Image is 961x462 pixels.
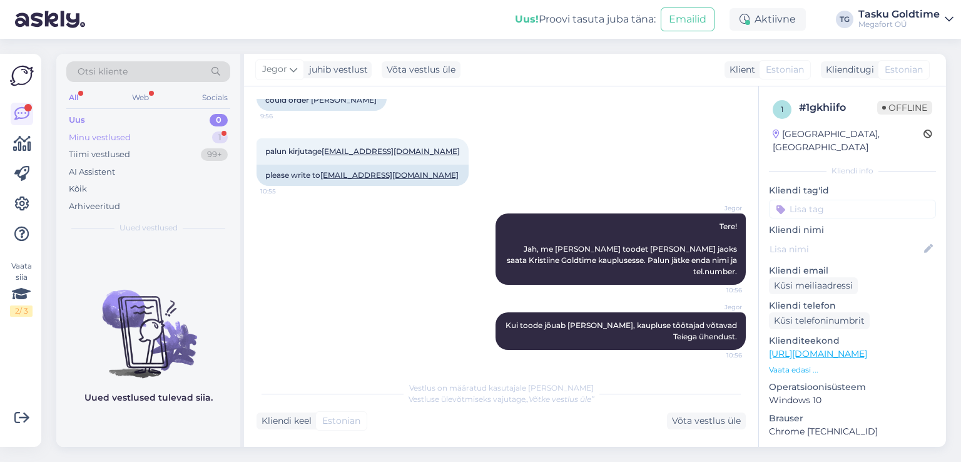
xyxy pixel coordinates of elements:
[210,114,228,126] div: 0
[769,348,867,359] a: [URL][DOMAIN_NAME]
[69,148,130,161] div: Tiimi vestlused
[66,90,81,106] div: All
[322,146,460,156] a: [EMAIL_ADDRESS][DOMAIN_NAME]
[56,267,240,380] img: No chats
[84,391,213,404] p: Uued vestlused tulevad siia.
[201,148,228,161] div: 99+
[260,111,307,121] span: 9:56
[769,381,936,394] p: Operatsioonisüsteem
[320,170,459,180] a: [EMAIL_ADDRESS][DOMAIN_NAME]
[695,351,742,360] span: 10:56
[10,64,34,88] img: Askly Logo
[773,128,923,154] div: [GEOGRAPHIC_DATA], [GEOGRAPHIC_DATA]
[10,305,33,317] div: 2 / 3
[260,187,307,196] span: 10:55
[695,285,742,295] span: 10:56
[770,242,922,256] input: Lisa nimi
[769,264,936,277] p: Kliendi email
[130,90,151,106] div: Web
[304,63,368,76] div: juhib vestlust
[695,203,742,213] span: Jegor
[515,13,539,25] b: Uus!
[769,412,936,425] p: Brauser
[769,312,870,329] div: Küsi telefoninumbrit
[799,100,877,115] div: # 1gkhiifo
[69,200,120,213] div: Arhiveeritud
[877,101,932,115] span: Offline
[526,394,594,404] i: „Võtke vestlus üle”
[257,414,312,428] div: Kliendi keel
[769,394,936,407] p: Windows 10
[515,12,656,27] div: Proovi tasuta juba täna:
[257,165,469,186] div: please write to
[506,321,739,341] span: Kui toode jõuab [PERSON_NAME], kaupluse töötajad võtavad Teiega ühendust.
[69,183,87,195] div: Kõik
[769,334,936,347] p: Klienditeekond
[769,364,936,376] p: Vaata edasi ...
[409,383,594,393] span: Vestlus on määratud kasutajale [PERSON_NAME]
[322,414,360,428] span: Estonian
[836,11,853,28] div: TG
[858,9,940,19] div: Tasku Goldtime
[821,63,874,76] div: Klienditugi
[769,277,858,294] div: Küsi meiliaadressi
[769,425,936,438] p: Chrome [TECHNICAL_ID]
[265,146,460,156] span: palun kirjutage
[69,131,131,144] div: Minu vestlused
[858,9,953,29] a: Tasku GoldtimeMegafort OÜ
[667,413,746,429] div: Võta vestlus üle
[262,63,287,76] span: Jegor
[858,19,940,29] div: Megafort OÜ
[769,299,936,312] p: Kliendi telefon
[730,8,806,31] div: Aktiivne
[769,184,936,197] p: Kliendi tag'id
[10,260,33,317] div: Vaata siia
[78,65,128,78] span: Otsi kliente
[766,63,804,76] span: Estonian
[695,302,742,312] span: Jegor
[409,394,594,404] span: Vestluse ülevõtmiseks vajutage
[200,90,230,106] div: Socials
[257,90,387,111] div: could order [PERSON_NAME]
[769,200,936,218] input: Lisa tag
[69,114,85,126] div: Uus
[885,63,923,76] span: Estonian
[769,223,936,237] p: Kliendi nimi
[769,165,936,177] div: Kliendi info
[119,222,178,234] span: Uued vestlused
[69,166,115,178] div: AI Assistent
[382,61,460,78] div: Võta vestlus üle
[661,8,714,31] button: Emailid
[781,105,783,114] span: 1
[725,63,755,76] div: Klient
[507,222,739,276] span: Tere! Jah, me [PERSON_NAME] toodet [PERSON_NAME] jaoks saata Kristiine Goldtime kauplusesse. Palu...
[212,131,228,144] div: 1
